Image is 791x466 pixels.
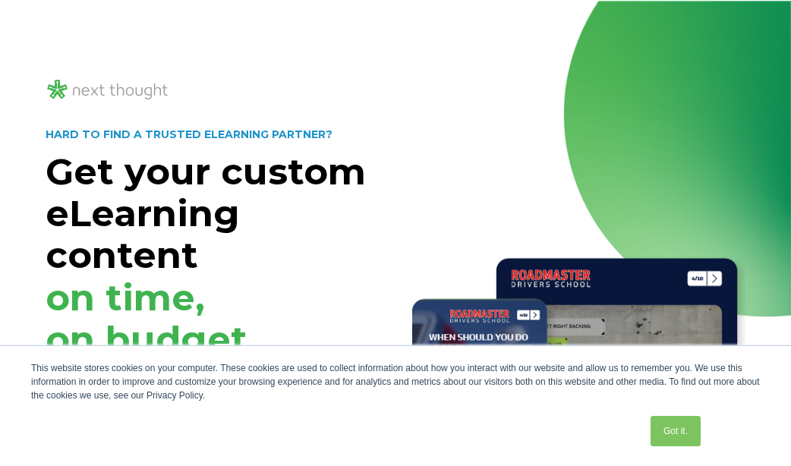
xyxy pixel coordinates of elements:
strong: HARD TO FIND A TRUSTED ELEARNING PARTNER? [46,128,332,141]
span: on budget, [46,317,257,361]
img: NT_Logo_LightMode [46,77,170,102]
div: This website stores cookies on your computer. These cookies are used to collect information about... [31,361,760,402]
a: Got it. [651,416,701,446]
span: on time, [46,276,205,320]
